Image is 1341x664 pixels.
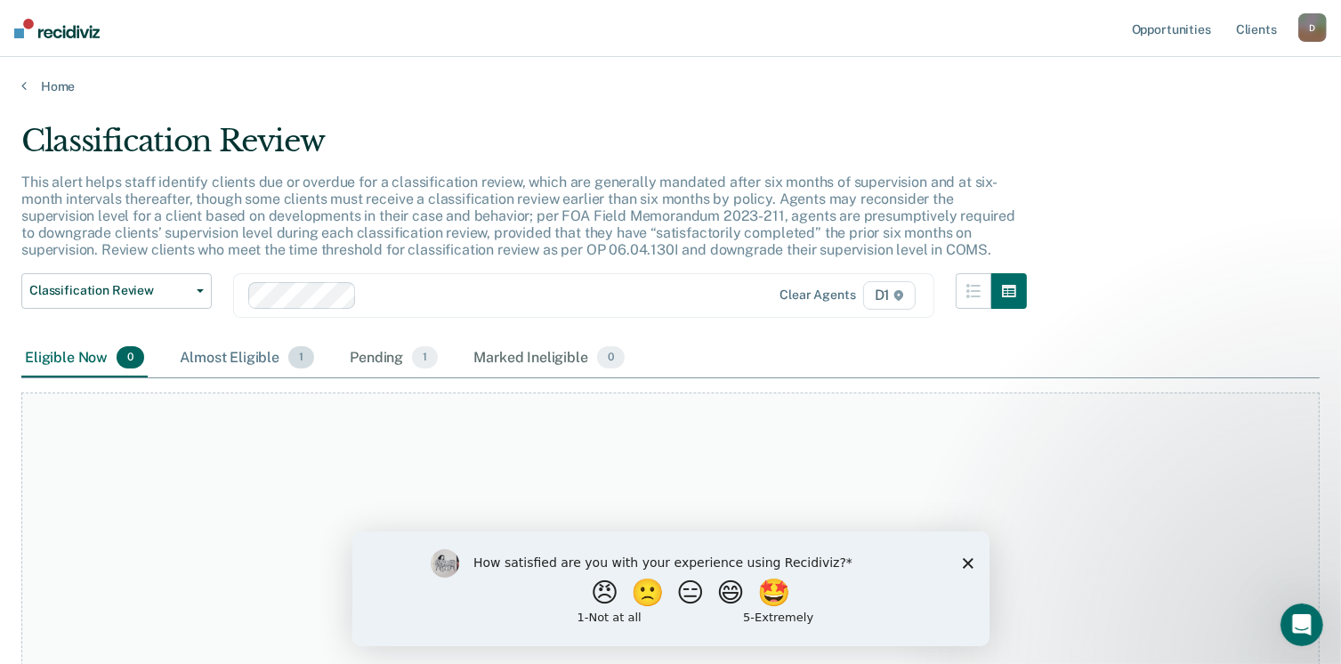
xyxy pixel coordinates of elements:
img: Recidiviz [14,19,100,38]
div: Marked Ineligible0 [470,339,628,378]
iframe: Survey by Kim from Recidiviz [352,531,990,646]
div: Clear agents [780,287,855,303]
span: Classification Review [29,283,190,298]
span: 1 [412,346,438,369]
div: Eligible Now0 [21,339,148,378]
div: At this time, there are no clients who are Eligible Now. Please navigate to one of the other tabs. [346,571,995,609]
div: Classification Review [21,123,1027,174]
button: D [1298,13,1327,42]
a: Home [21,78,1320,94]
span: D1 [863,281,917,310]
span: 1 [288,346,314,369]
p: This alert helps staff identify clients due or overdue for a classification review, which are gen... [21,174,1015,259]
div: Pending1 [346,339,441,378]
span: 0 [117,346,144,369]
div: Almost Eligible1 [176,339,318,378]
button: Classification Review [21,273,212,309]
span: 0 [597,346,625,369]
iframe: Intercom live chat [1280,603,1323,646]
